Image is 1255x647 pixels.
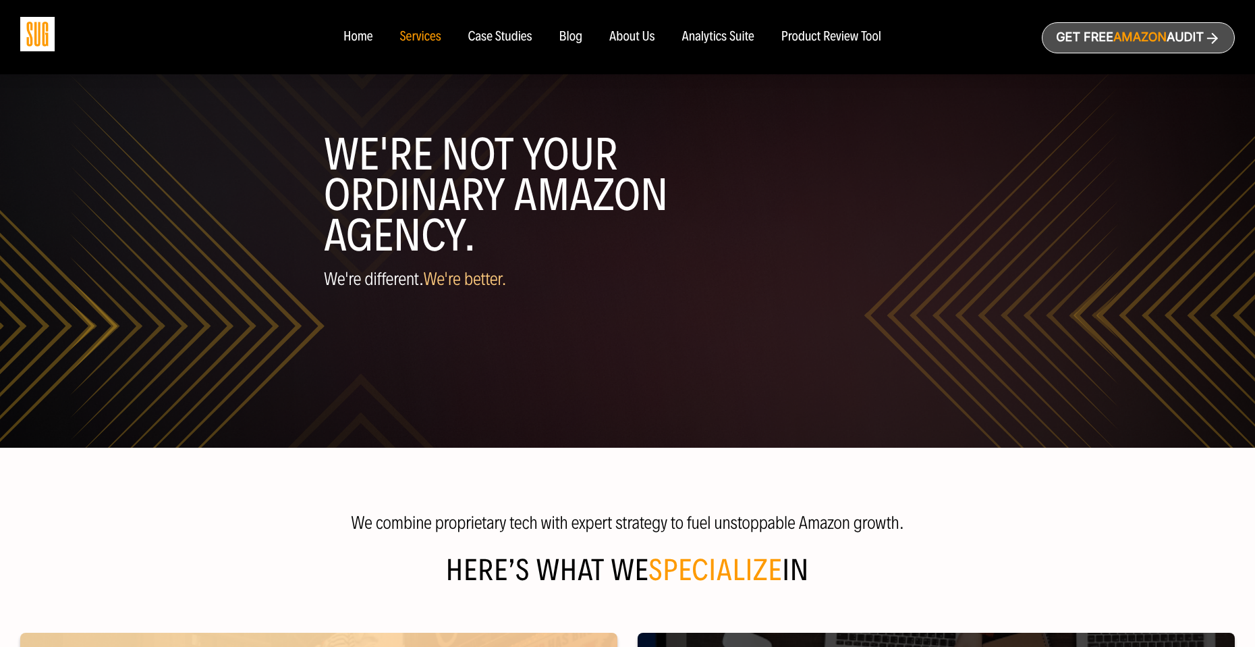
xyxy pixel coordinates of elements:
[609,30,655,45] a: About Us
[343,30,372,45] a: Home
[648,552,782,588] span: specialize
[423,268,506,290] span: We're better.
[682,30,754,45] a: Analytics Suite
[324,134,931,256] h1: WE'RE NOT YOUR ORDINARY AMAZON AGENCY.
[334,513,921,533] p: We combine proprietary tech with expert strategy to fuel unstoppable Amazon growth.
[20,557,1235,600] h2: Here’s what We in
[399,30,441,45] a: Services
[559,30,583,45] a: Blog
[20,17,55,51] img: Sug
[781,30,881,45] a: Product Review Tool
[468,30,532,45] a: Case Studies
[1042,22,1235,53] a: Get freeAmazonAudit
[324,269,931,289] p: We're different.
[1113,30,1167,45] span: Amazon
